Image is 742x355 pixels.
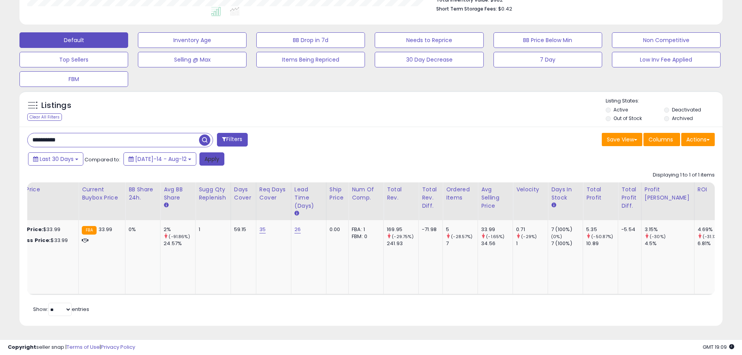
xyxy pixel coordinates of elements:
[259,185,288,202] div: Req Days Cover
[446,185,474,202] div: Ordered Items
[446,226,478,233] div: 5
[586,185,615,202] div: Total Profit
[486,233,504,240] small: (-1.65%)
[481,240,513,247] div: 34.56
[82,185,122,202] div: Current Buybox Price
[446,240,478,247] div: 7
[123,152,196,166] button: [DATE]-14 - Aug-12
[164,202,168,209] small: Avg BB Share.
[67,343,100,351] a: Terms of Use
[196,182,231,220] th: Please note that this number is a calculation based on your required days of coverage and your ve...
[586,226,618,233] div: 5.35
[451,233,472,240] small: (-28.57%)
[135,155,187,163] span: [DATE]-14 - Aug-12
[387,226,418,233] div: 169.95
[516,240,548,247] div: 1
[164,240,195,247] div: 24.57%
[698,226,729,233] div: 4.69%
[653,171,715,179] div: Displaying 1 to 1 of 1 items
[164,185,192,202] div: Avg BB Share
[612,52,721,67] button: Low Inv Fee Applied
[422,226,437,233] div: -71.98
[586,240,618,247] div: 10.89
[516,185,545,194] div: Velocity
[99,226,113,233] span: 33.99
[27,113,62,121] div: Clear All Filters
[8,185,75,194] div: Listed Price
[199,226,225,233] div: 1
[330,185,345,202] div: Ship Price
[352,185,380,202] div: Num of Comp.
[85,156,120,163] span: Compared to:
[498,5,512,12] span: $0.42
[352,233,377,240] div: FBM: 0
[375,52,483,67] button: 30 Day Decrease
[8,343,36,351] strong: Copyright
[392,233,413,240] small: (-29.75%)
[516,226,548,233] div: 0.71
[612,32,721,48] button: Non Competitive
[703,343,734,351] span: 2025-09-12 19:09 GMT
[256,52,365,67] button: Items Being Repriced
[294,185,323,210] div: Lead Time (Days)
[650,233,666,240] small: (-30%)
[551,185,580,202] div: Days In Stock
[138,52,247,67] button: Selling @ Max
[606,97,723,105] p: Listing States:
[493,32,602,48] button: BB Price Below Min
[481,226,513,233] div: 33.99
[352,226,377,233] div: FBA: 1
[8,237,51,244] b: Business Price:
[643,133,680,146] button: Columns
[645,185,691,202] div: Profit [PERSON_NAME]
[375,32,483,48] button: Needs to Reprice
[698,240,729,247] div: 6.81%
[40,155,74,163] span: Last 30 Days
[19,32,128,48] button: Default
[259,226,266,233] a: 35
[621,185,638,210] div: Total Profit Diff.
[645,226,694,233] div: 3.15%
[234,226,250,233] div: 59.15
[649,136,673,143] span: Columns
[41,100,71,111] h5: Listings
[521,233,537,240] small: (-29%)
[199,185,227,202] div: Sugg Qty Replenish
[645,240,694,247] div: 4.5%
[217,133,247,147] button: Filters
[613,106,628,113] label: Active
[422,185,439,210] div: Total Rev. Diff.
[698,185,726,194] div: ROI
[294,226,301,233] a: 26
[28,152,83,166] button: Last 30 Days
[591,233,613,240] small: (-50.87%)
[436,5,497,12] b: Short Term Storage Fees:
[493,52,602,67] button: 7 Day
[672,115,693,122] label: Archived
[294,210,299,217] small: Lead Time (Days).
[8,237,72,244] div: $33.99
[602,133,642,146] button: Save View
[387,185,415,202] div: Total Rev.
[551,226,583,233] div: 7 (100%)
[129,185,157,202] div: BB Share 24h.
[138,32,247,48] button: Inventory Age
[169,233,190,240] small: (-91.86%)
[703,233,722,240] small: (-31.13%)
[481,185,509,210] div: Avg Selling Price
[101,343,135,351] a: Privacy Policy
[672,106,701,113] label: Deactivated
[8,226,72,233] div: $33.99
[551,202,556,209] small: Days In Stock.
[681,133,715,146] button: Actions
[82,226,96,235] small: FBA
[199,152,224,166] button: Apply
[19,71,128,87] button: FBM
[387,240,418,247] div: 241.93
[129,226,154,233] div: 0%
[234,185,253,202] div: Days Cover
[613,115,642,122] label: Out of Stock
[33,306,89,313] span: Show: entries
[551,233,562,240] small: (0%)
[19,52,128,67] button: Top Sellers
